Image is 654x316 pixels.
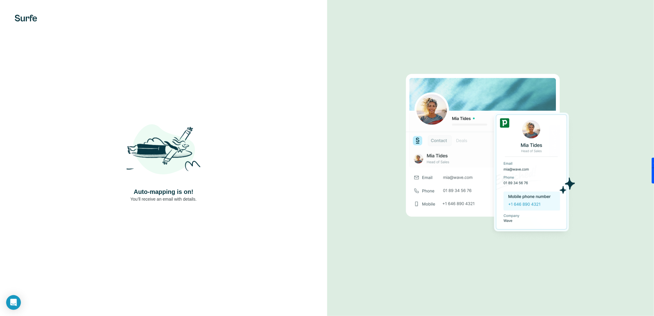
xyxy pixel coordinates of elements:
[130,196,197,202] p: You’ll receive an email with details.
[406,74,575,242] img: Download Success
[127,114,200,187] img: Shaka Illustration
[6,295,21,310] div: Open Intercom Messenger
[15,15,37,21] img: Surfe's logo
[134,187,193,196] h4: Auto-mapping is on!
